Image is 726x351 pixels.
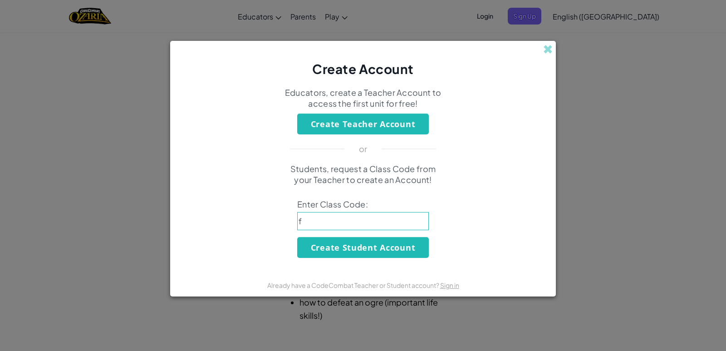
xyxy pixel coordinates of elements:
p: or [359,143,368,154]
span: Enter Class Code: [297,199,429,210]
p: Students, request a Class Code from your Teacher to create an Account! [284,163,442,185]
button: Create Teacher Account [297,114,429,134]
button: Create Student Account [297,237,429,258]
span: Already have a CodeCombat Teacher or Student account? [267,281,440,289]
a: Sign in [440,281,459,289]
p: Educators, create a Teacher Account to access the first unit for free! [284,87,442,109]
span: Create Account [312,61,414,77]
